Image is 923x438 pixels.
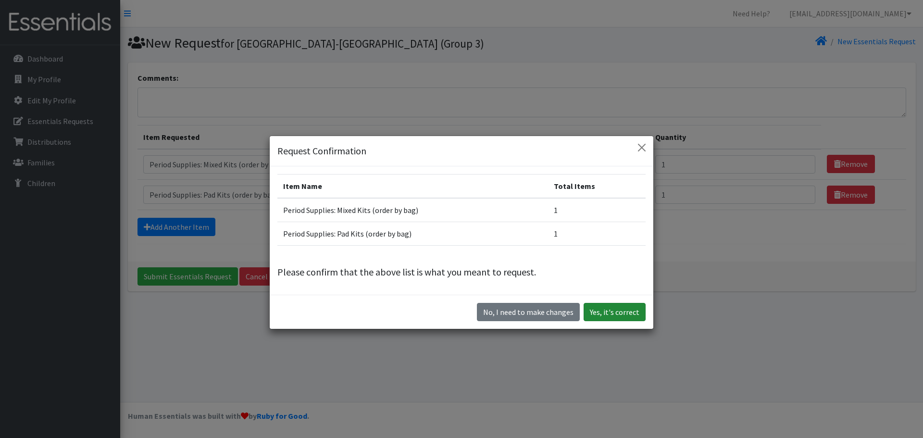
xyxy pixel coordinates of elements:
[584,303,646,321] button: Yes, it's correct
[277,175,548,199] th: Item Name
[277,222,548,246] td: Period Supplies: Pad Kits (order by bag)
[548,222,646,246] td: 1
[548,198,646,222] td: 1
[634,140,649,155] button: Close
[277,265,646,279] p: Please confirm that the above list is what you meant to request.
[277,144,366,158] h5: Request Confirmation
[548,175,646,199] th: Total Items
[277,198,548,222] td: Period Supplies: Mixed Kits (order by bag)
[477,303,580,321] button: No I need to make changes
